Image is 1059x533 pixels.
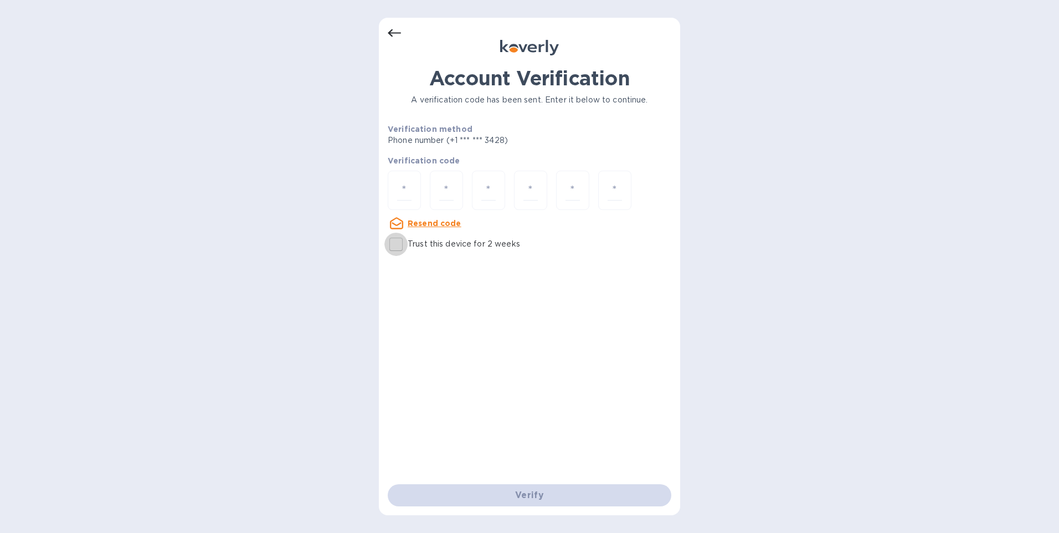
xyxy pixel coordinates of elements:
u: Resend code [408,219,461,228]
b: Verification method [388,125,472,134]
p: Trust this device for 2 weeks [408,238,520,250]
h1: Account Verification [388,66,671,90]
p: A verification code has been sent. Enter it below to continue. [388,94,671,106]
p: Verification code [388,155,671,166]
p: Phone number (+1 *** *** 3428) [388,135,593,146]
